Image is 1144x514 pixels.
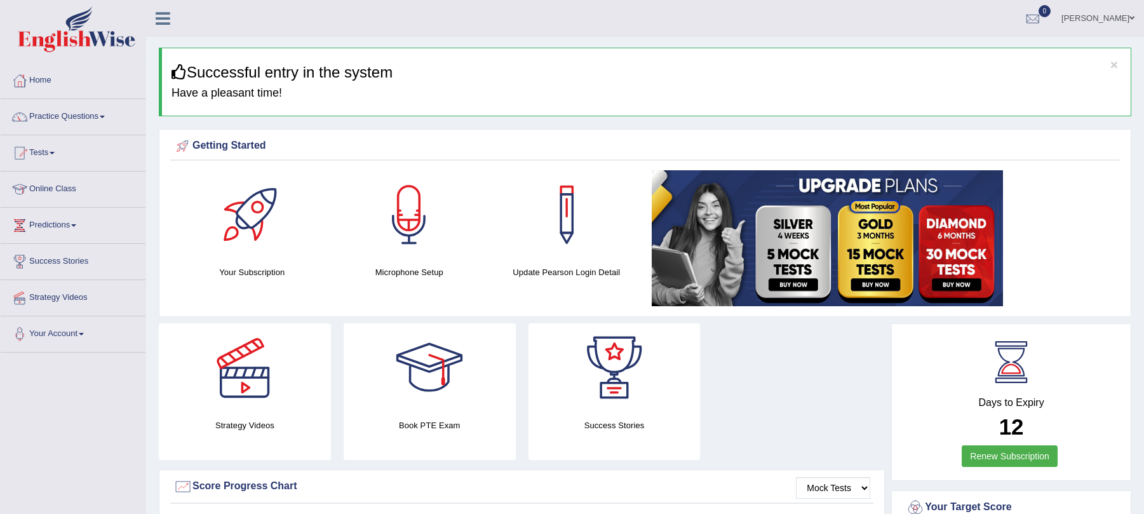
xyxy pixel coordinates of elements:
a: Your Account [1,316,145,348]
h4: Days to Expiry [906,397,1117,409]
a: Predictions [1,208,145,240]
h4: Have a pleasant time! [172,87,1121,100]
h4: Success Stories [528,419,701,432]
span: 0 [1039,5,1051,17]
h4: Your Subscription [180,266,325,279]
h3: Successful entry in the system [172,64,1121,81]
a: Success Stories [1,244,145,276]
button: × [1110,58,1118,71]
h4: Book PTE Exam [344,419,516,432]
a: Strategy Videos [1,280,145,312]
a: Online Class [1,172,145,203]
b: 12 [999,414,1024,439]
a: Home [1,63,145,95]
div: Score Progress Chart [173,477,870,496]
h4: Microphone Setup [337,266,482,279]
div: Getting Started [173,137,1117,156]
h4: Strategy Videos [159,419,331,432]
h4: Update Pearson Login Detail [494,266,639,279]
a: Renew Subscription [962,445,1058,467]
a: Practice Questions [1,99,145,131]
img: small5.jpg [652,170,1003,306]
a: Tests [1,135,145,167]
